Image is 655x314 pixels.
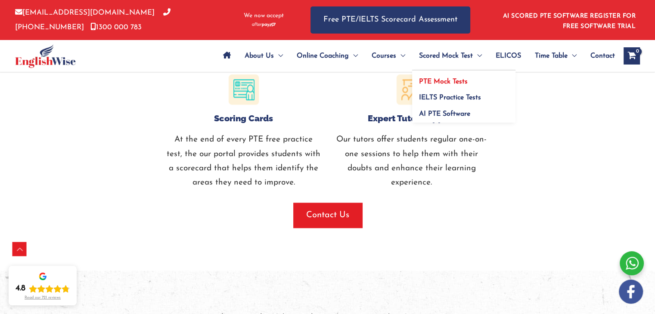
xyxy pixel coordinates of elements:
[274,41,283,71] span: Menu Toggle
[496,41,521,71] span: ELICOS
[419,111,470,117] span: AI PTE Software
[372,41,396,71] span: Courses
[590,41,615,71] span: Contact
[412,41,489,71] a: Scored Mock TestMenu Toggle
[216,41,615,71] nav: Site Navigation: Main Menu
[412,71,515,87] a: PTE Mock Tests
[227,72,261,107] img: Scoring Cards
[290,41,365,71] a: Online CoachingMenu Toggle
[16,283,25,294] div: 4.8
[624,47,640,65] a: View Shopping Cart, empty
[238,41,290,71] a: About UsMenu Toggle
[535,41,568,71] span: Time Table
[584,41,615,71] a: Contact
[365,41,412,71] a: CoursesMenu Toggle
[412,103,515,123] a: AI PTE Software
[412,87,515,103] a: IELTS Practice Tests
[503,13,636,30] a: AI SCORED PTE SOFTWARE REGISTER FOR FREE SOFTWARE TRIAL
[310,6,470,34] a: Free PTE/IELTS Scorecard Assessment
[419,78,468,85] span: PTE Mock Tests
[166,132,321,190] p: At the end of every PTE free practice test, the our portal provides students with a scorecard tha...
[252,22,276,27] img: Afterpay-Logo
[297,41,349,71] span: Online Coaching
[16,283,70,294] div: Rating: 4.8 out of 5
[489,41,528,71] a: ELICOS
[25,296,61,300] div: Read our 721 reviews
[244,12,284,20] span: We now accept
[293,203,362,228] button: Contact Us
[419,41,473,71] span: Scored Mock Test
[419,94,481,101] span: IELTS Practice Tests
[15,9,155,16] a: [EMAIL_ADDRESS][DOMAIN_NAME]
[214,113,273,123] strong: Scoring Cards
[90,24,142,31] a: 1300 000 783
[396,41,405,71] span: Menu Toggle
[15,44,76,68] img: cropped-ew-logo
[568,41,577,71] span: Menu Toggle
[473,41,482,71] span: Menu Toggle
[245,41,274,71] span: About Us
[15,9,171,31] a: [PHONE_NUMBER]
[306,209,349,221] span: Contact Us
[349,41,358,71] span: Menu Toggle
[334,132,489,190] p: Our tutors offer students regular one-on-one sessions to help them with their doubts and enhance ...
[619,280,643,304] img: white-facebook.png
[528,41,584,71] a: Time TableMenu Toggle
[394,72,429,107] img: Expert Tutor Support
[498,6,640,34] aside: Header Widget 1
[368,113,456,123] strong: Expert Tutor Support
